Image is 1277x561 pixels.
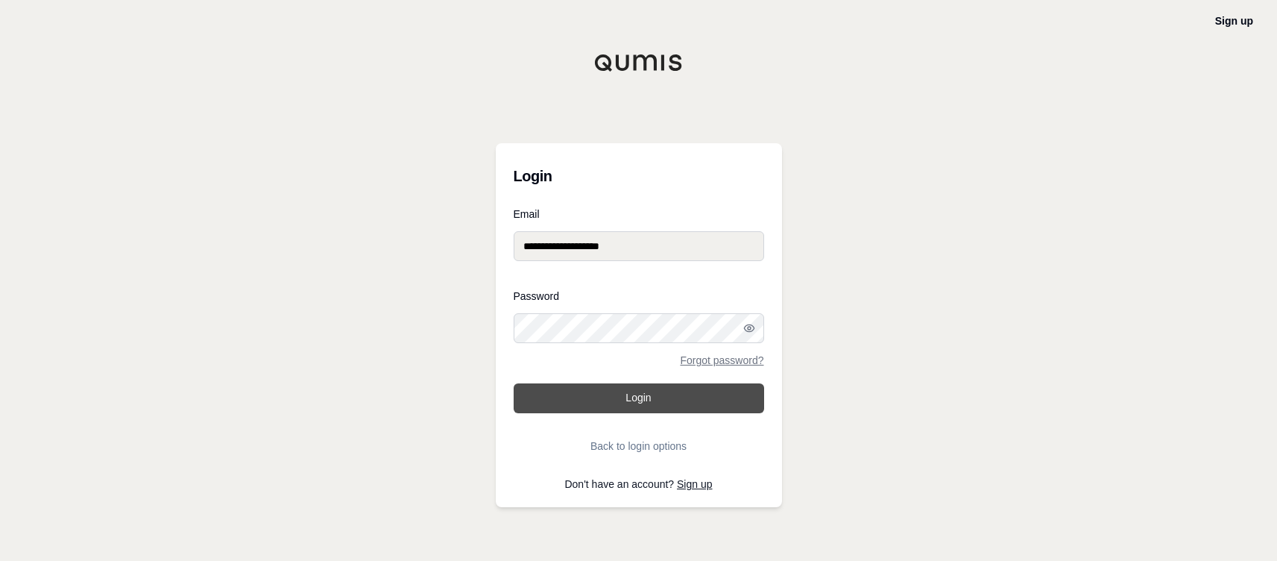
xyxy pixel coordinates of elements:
label: Email [514,209,764,219]
h3: Login [514,161,764,191]
button: Login [514,383,764,413]
a: Sign up [1215,15,1253,27]
button: Back to login options [514,431,764,461]
a: Forgot password? [680,355,763,366]
img: Qumis [594,54,684,72]
a: Sign up [677,478,712,490]
label: Password [514,291,764,301]
p: Don't have an account? [514,479,764,489]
